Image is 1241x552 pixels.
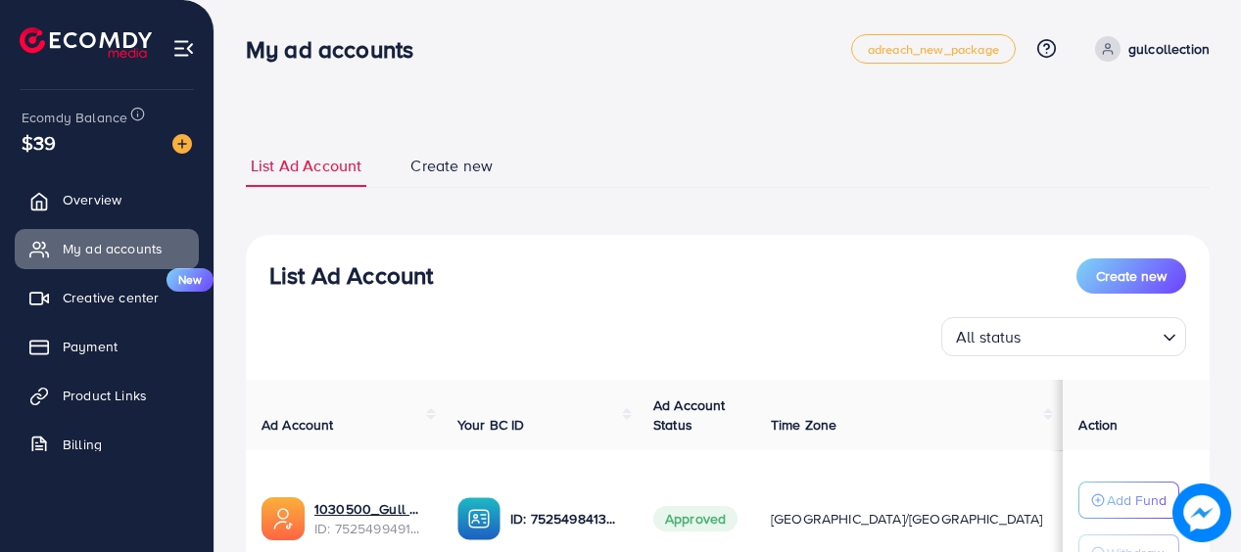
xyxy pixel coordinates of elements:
span: New [167,268,214,292]
span: Ad Account [262,415,334,435]
span: All status [952,323,1026,351]
span: My ad accounts [63,239,163,258]
span: adreach_new_package [868,43,999,56]
span: [GEOGRAPHIC_DATA]/[GEOGRAPHIC_DATA] [771,509,1043,529]
a: 1030500_Gull Collection_1752166905906 [314,499,426,519]
h3: List Ad Account [269,261,433,290]
span: ID: 7525499491445981185 [314,519,426,538]
span: Your BC ID [457,415,525,435]
span: $39 [22,128,56,157]
img: menu [172,37,195,60]
span: Create new [1096,266,1167,286]
a: My ad accounts [15,229,199,268]
span: Approved [653,506,738,531]
img: image [172,134,192,154]
span: Payment [63,337,118,356]
p: Add Fund [1107,488,1167,512]
p: gulcollection [1128,37,1210,61]
span: Create new [410,155,493,177]
span: Action [1078,415,1118,435]
a: Payment [15,327,199,366]
span: Product Links [63,386,147,405]
img: logo [20,27,152,58]
a: Creative centerNew [15,278,199,317]
div: <span class='underline'>1030500_Gull Collection_1752166905906</span></br>7525499491445981185 [314,499,426,539]
a: Product Links [15,376,199,415]
a: gulcollection [1087,36,1210,62]
button: Add Fund [1078,482,1179,519]
span: Creative center [63,288,159,307]
span: Ad Account Status [653,395,726,435]
p: ID: 7525498413012254727 [510,507,622,530]
div: Search for option [941,317,1186,356]
img: ic-ads-acc.e4c84228.svg [262,497,305,540]
a: adreach_new_package [851,34,1016,64]
span: Ecomdy Balance [22,108,127,127]
a: Billing [15,425,199,464]
h3: My ad accounts [246,35,429,64]
img: ic-ba-acc.ded83a64.svg [457,497,501,540]
span: Overview [63,190,121,209]
img: image [1172,483,1231,542]
span: Billing [63,435,102,454]
button: Create new [1076,258,1186,294]
input: Search for option [1027,319,1155,351]
span: Time Zone [771,415,836,435]
a: Overview [15,180,199,219]
span: List Ad Account [251,155,361,177]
